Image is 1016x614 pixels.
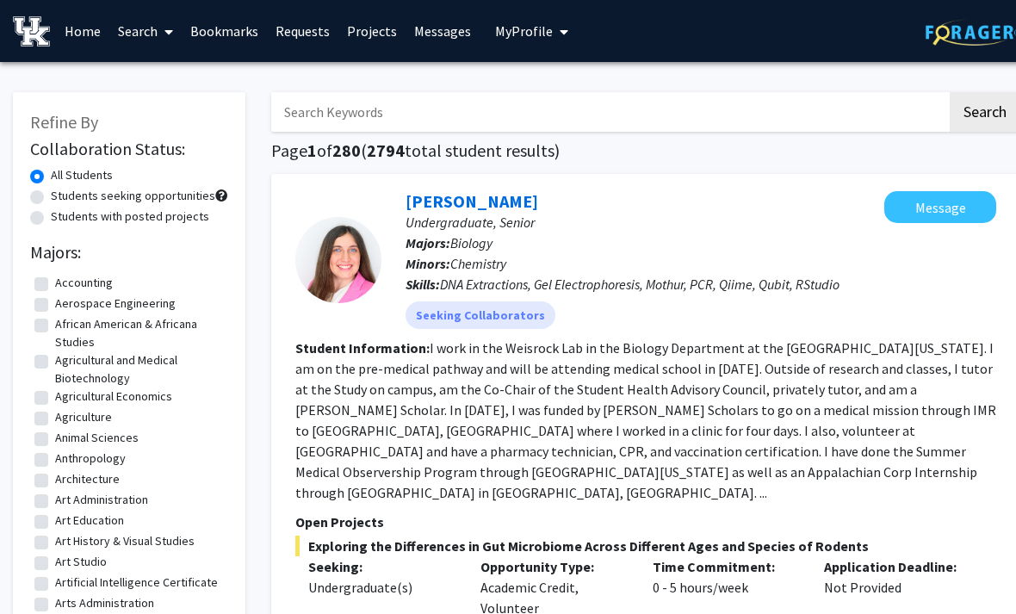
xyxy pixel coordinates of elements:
label: African American & Africana Studies [55,315,224,351]
label: Aerospace Engineering [55,295,176,313]
span: 2794 [367,140,405,161]
h2: Collaboration Status: [30,139,228,159]
a: Messages [406,1,480,61]
b: Majors: [406,234,450,251]
span: Undergraduate, Senior [406,214,535,231]
label: Animal Sciences [55,429,139,447]
b: Skills: [406,276,440,293]
img: University of Kentucky Logo [13,16,50,47]
span: 1 [307,140,317,161]
fg-read-more: I work in the Weisrock Lab in the Biology Department at the [GEOGRAPHIC_DATA][US_STATE]. I am on ... [295,339,996,501]
label: Art Studio [55,553,107,571]
span: Chemistry [450,255,506,272]
span: Exploring the Differences in Gut Microbiome Across Different Ages and Species of Rodents [295,536,996,556]
label: Agriculture [55,408,112,426]
b: Minors: [406,255,450,272]
a: Search [109,1,182,61]
label: Agricultural and Medical Biotechnology [55,351,224,388]
label: Accounting [55,274,113,292]
p: Seeking: [308,556,455,577]
span: Open Projects [295,513,384,530]
a: Home [56,1,109,61]
label: Art History & Visual Studies [55,532,195,550]
span: My Profile [495,22,553,40]
button: Message Hannah Allen [884,191,996,223]
b: Student Information: [295,339,430,357]
span: Refine By [30,111,98,133]
label: Arts Administration [55,594,154,612]
h2: Majors: [30,242,228,263]
span: DNA Extractions, Gel Electrophoresis, Mothur, PCR, Qiime, Qubit, RStudio [440,276,839,293]
p: Application Deadline: [824,556,970,577]
label: Students with posted projects [51,208,209,226]
a: Bookmarks [182,1,267,61]
label: All Students [51,166,113,184]
label: Students seeking opportunities [51,187,215,205]
span: 280 [332,140,361,161]
label: Artificial Intelligence Certificate [55,574,218,592]
a: Requests [267,1,338,61]
div: Undergraduate(s) [308,577,455,598]
span: Biology [450,234,493,251]
p: Time Commitment: [653,556,799,577]
p: Opportunity Type: [480,556,627,577]
label: Anthropology [55,450,126,468]
label: Agricultural Economics [55,388,172,406]
label: Art Education [55,512,124,530]
a: Projects [338,1,406,61]
a: [PERSON_NAME] [406,190,538,212]
label: Art Administration [55,491,148,509]
input: Search Keywords [271,92,947,132]
label: Architecture [55,470,120,488]
mat-chip: Seeking Collaborators [406,301,555,329]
